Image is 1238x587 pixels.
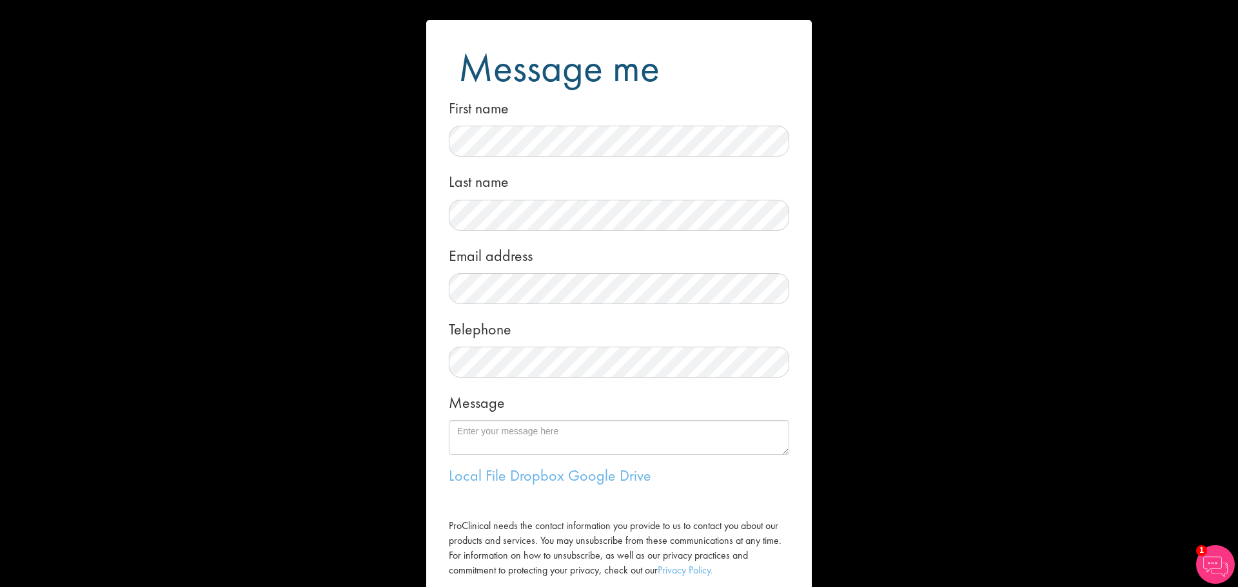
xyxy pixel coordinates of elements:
span: 1 [1196,545,1207,556]
label: Last name [449,166,509,193]
label: Email address [449,240,533,267]
a: Local File [449,465,506,485]
label: Message [449,387,505,414]
img: Chatbot [1196,545,1235,584]
a: Privacy Policy. [658,563,713,577]
label: Telephone [449,314,511,340]
a: Google Drive [568,465,651,485]
label: ProClinical needs the contact information you provide to us to contact you about our products and... [449,519,789,577]
a: Dropbox [510,465,564,485]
